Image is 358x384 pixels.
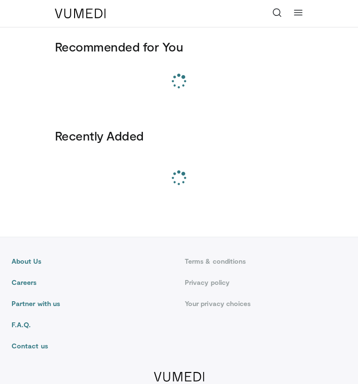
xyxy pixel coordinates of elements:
[12,299,173,308] a: Partner with us
[185,256,346,266] a: Terms & conditions
[12,256,173,266] a: About Us
[12,320,173,330] a: F.A.Q.
[12,278,173,287] a: Careers
[154,372,205,382] img: VuMedi Logo
[12,341,173,351] a: Contact us
[55,39,303,54] h3: Recommended for You
[55,128,303,143] h3: Recently Added
[55,9,106,18] img: VuMedi Logo
[185,299,346,308] a: Your privacy choices
[185,278,346,287] a: Privacy policy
